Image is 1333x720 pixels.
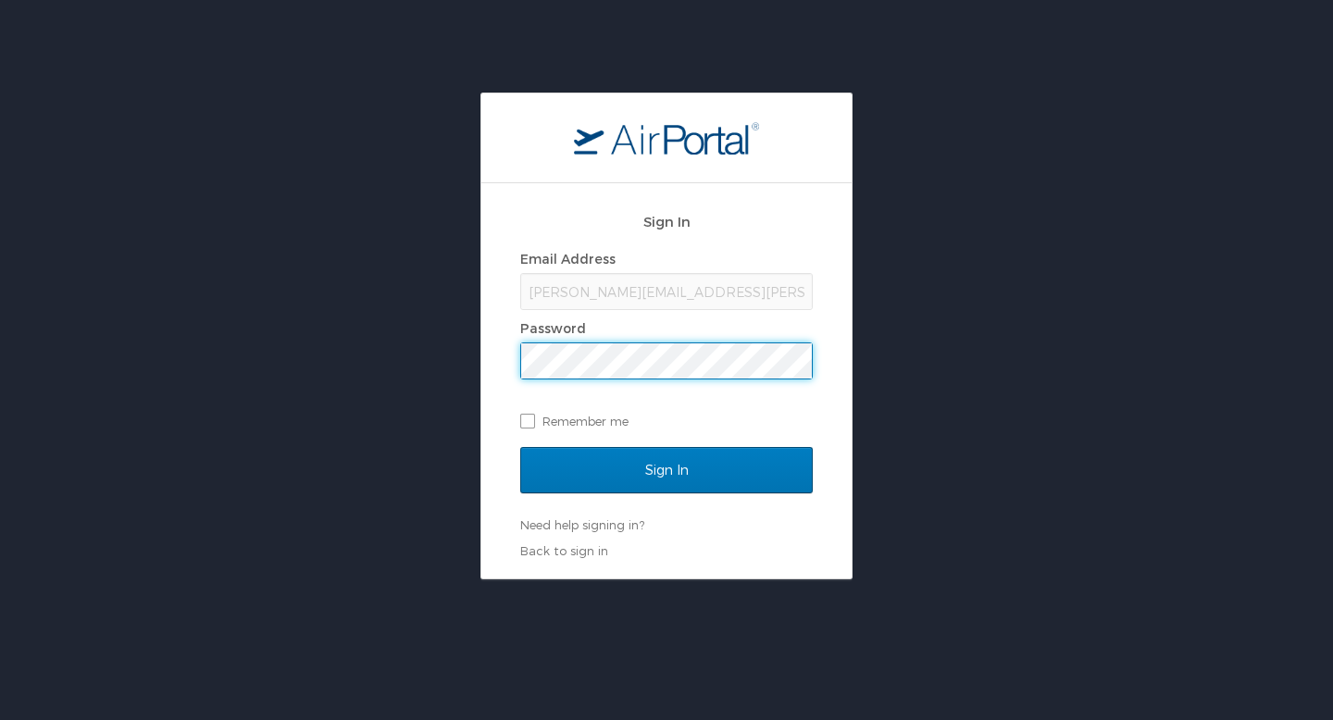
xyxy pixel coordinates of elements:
[574,121,759,155] img: logo
[520,543,608,558] a: Back to sign in
[520,447,813,493] input: Sign In
[520,251,616,267] label: Email Address
[520,517,644,532] a: Need help signing in?
[520,407,813,435] label: Remember me
[520,211,813,232] h2: Sign In
[520,320,586,336] label: Password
